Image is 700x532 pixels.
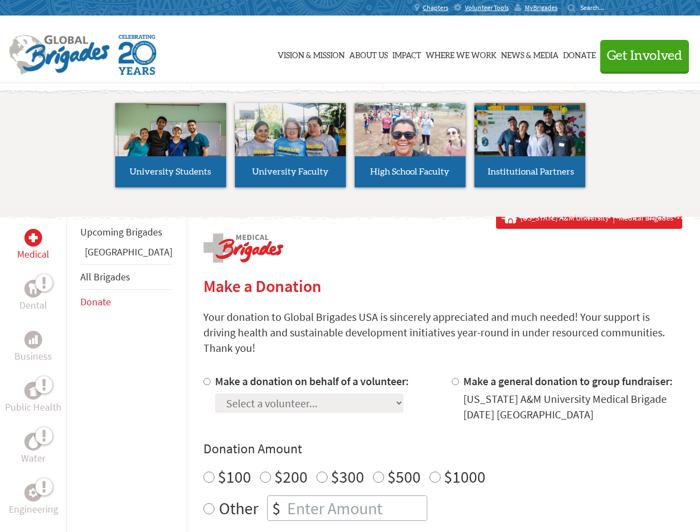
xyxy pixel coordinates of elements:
[17,247,49,262] p: Medical
[80,244,172,264] li: Greece
[5,400,62,415] p: Public Health
[465,3,509,12] span: Volunteer Tools
[331,466,364,487] label: $300
[355,103,466,187] a: High School Faculty
[274,466,308,487] label: $200
[203,440,682,458] h4: Donation Amount
[426,26,497,81] a: Where We Work
[24,382,42,400] div: Public Health
[488,167,574,176] span: Institutional Partners
[119,35,156,75] img: Global Brigades Celebrating 20 Years
[17,229,49,262] a: MedicalMedical
[423,3,448,12] span: Chapters
[474,103,585,187] a: Institutional Partners
[525,3,558,12] span: MyBrigades
[463,374,673,388] label: Make a general donation to group fundraiser:
[80,295,111,308] a: Donate
[563,26,596,81] a: Donate
[474,103,585,177] img: menu_brigades_submenu_4.jpg
[24,229,42,247] div: Medical
[29,488,38,497] img: Engineering
[268,496,285,520] div: $
[80,290,172,314] li: Donate
[387,466,421,487] label: $500
[9,484,58,517] a: EngineeringEngineering
[392,26,421,81] a: Impact
[349,26,388,81] a: About Us
[24,331,42,349] div: Business
[115,103,226,187] a: University Students
[215,374,409,388] label: Make a donation on behalf of a volunteer:
[235,103,346,177] img: menu_brigades_submenu_2.jpg
[24,433,42,451] div: Water
[29,435,38,448] img: Water
[252,167,329,176] span: University Faculty
[29,283,38,294] img: Dental
[19,298,47,313] p: Dental
[21,433,45,466] a: WaterWater
[14,349,52,364] p: Business
[203,309,682,356] p: Your donation to Global Brigades USA is sincerely appreciated and much needed! Your support is dr...
[80,220,172,244] li: Upcoming Brigades
[24,484,42,502] div: Engineering
[80,226,162,238] a: Upcoming Brigades
[29,385,38,396] img: Public Health
[203,276,682,296] h2: Make a Donation
[9,502,58,517] p: Engineering
[5,382,62,415] a: Public HealthPublic Health
[24,280,42,298] div: Dental
[580,3,612,12] input: Search...
[130,167,211,176] span: University Students
[278,26,345,81] a: Vision & Mission
[444,466,486,487] label: $1000
[203,233,283,263] img: logo-medical.png
[600,40,689,71] button: Get Involved
[285,496,427,520] input: Enter Amount
[218,466,251,487] label: $100
[21,451,45,466] p: Water
[463,391,682,422] div: [US_STATE] A&M University Medical Brigade [DATE] [GEOGRAPHIC_DATA]
[85,245,172,258] a: [GEOGRAPHIC_DATA]
[370,167,449,176] span: High School Faculty
[80,264,172,290] li: All Brigades
[115,103,226,177] img: menu_brigades_submenu_1.jpg
[80,270,130,283] a: All Brigades
[9,35,110,75] img: Global Brigades Logo
[19,280,47,313] a: DentalDental
[355,103,466,157] img: menu_brigades_submenu_3.jpg
[607,49,682,63] span: Get Involved
[29,335,38,344] img: Business
[219,495,258,521] label: Other
[29,233,38,242] img: Medical
[501,26,559,81] a: News & Media
[14,331,52,364] a: BusinessBusiness
[235,103,346,187] a: University Faculty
